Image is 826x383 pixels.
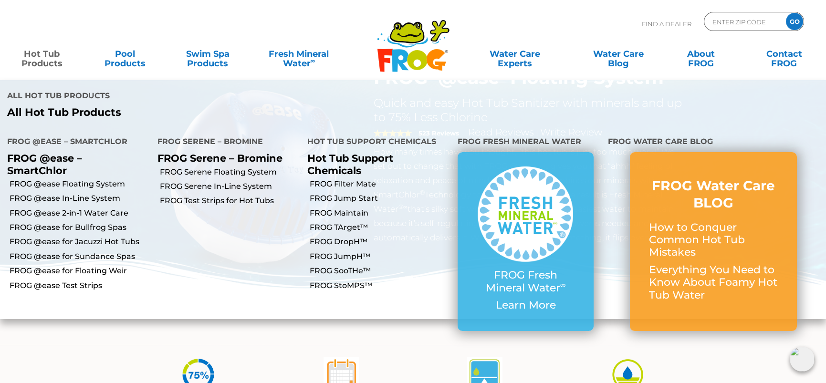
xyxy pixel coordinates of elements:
[786,13,803,30] input: GO
[649,221,778,259] p: How to Conquer Common Hot Tub Mistakes
[10,179,150,189] a: FROG @ease Floating System
[311,57,315,64] sup: ∞
[10,208,150,218] a: FROG @ease 2-in-1 Water Care
[649,264,778,301] p: Everything You Need to Know About Foamy Hot Tub Water
[477,299,575,311] p: Learn More
[711,15,776,29] input: Zip Code Form
[608,133,819,152] h4: FROG Water Care Blog
[10,44,74,63] a: Hot TubProducts
[790,347,815,372] img: openIcon
[10,251,150,262] a: FROG @ease for Sundance Spas
[477,269,575,294] p: FROG Fresh Mineral Water
[7,133,143,152] h4: FROG @ease – SmartChlor
[176,44,240,63] a: Swim SpaProducts
[310,280,450,291] a: FROG StoMPS™
[310,208,450,218] a: FROG Maintain
[310,237,450,247] a: FROG DropH™
[586,44,650,63] a: Water CareBlog
[10,280,150,291] a: FROG @ease Test Strips
[160,196,301,206] a: FROG Test Strips for Hot Tubs
[458,133,594,152] h4: FROG Fresh Mineral Water
[642,12,691,36] p: Find A Dealer
[10,237,150,247] a: FROG @ease for Jacuzzi Hot Tubs
[10,266,150,276] a: FROG @ease for Floating Weir
[669,44,733,63] a: AboutFROG
[310,251,450,262] a: FROG JumpH™
[157,152,293,164] p: FROG Serene – Bromine
[93,44,157,63] a: PoolProducts
[157,133,293,152] h4: FROG Serene – Bromine
[649,177,778,306] a: FROG Water Care BLOG How to Conquer Common Hot Tub Mistakes Everything You Need to Know About Foa...
[259,44,339,63] a: Fresh MineralWater∞
[160,181,301,192] a: FROG Serene In-Line System
[7,87,406,106] h4: All Hot Tub Products
[307,133,443,152] h4: Hot Tub Support Chemicals
[560,280,566,290] sup: ∞
[310,193,450,204] a: FROG Jump Start
[7,152,143,176] p: FROG @ease – SmartChlor
[477,166,575,316] a: FROG Fresh Mineral Water∞ Learn More
[752,44,816,63] a: ContactFROG
[462,44,567,63] a: Water CareExperts
[310,179,450,189] a: FROG Filter Mate
[649,177,778,212] h3: FROG Water Care BLOG
[307,152,393,176] a: Hot Tub Support Chemicals
[7,106,406,119] a: All Hot Tub Products
[10,193,150,204] a: FROG @ease In-Line System
[10,222,150,233] a: FROG @ease for Bullfrog Spas
[310,222,450,233] a: FROG TArget™
[160,167,301,177] a: FROG Serene Floating System
[310,266,450,276] a: FROG SooTHe™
